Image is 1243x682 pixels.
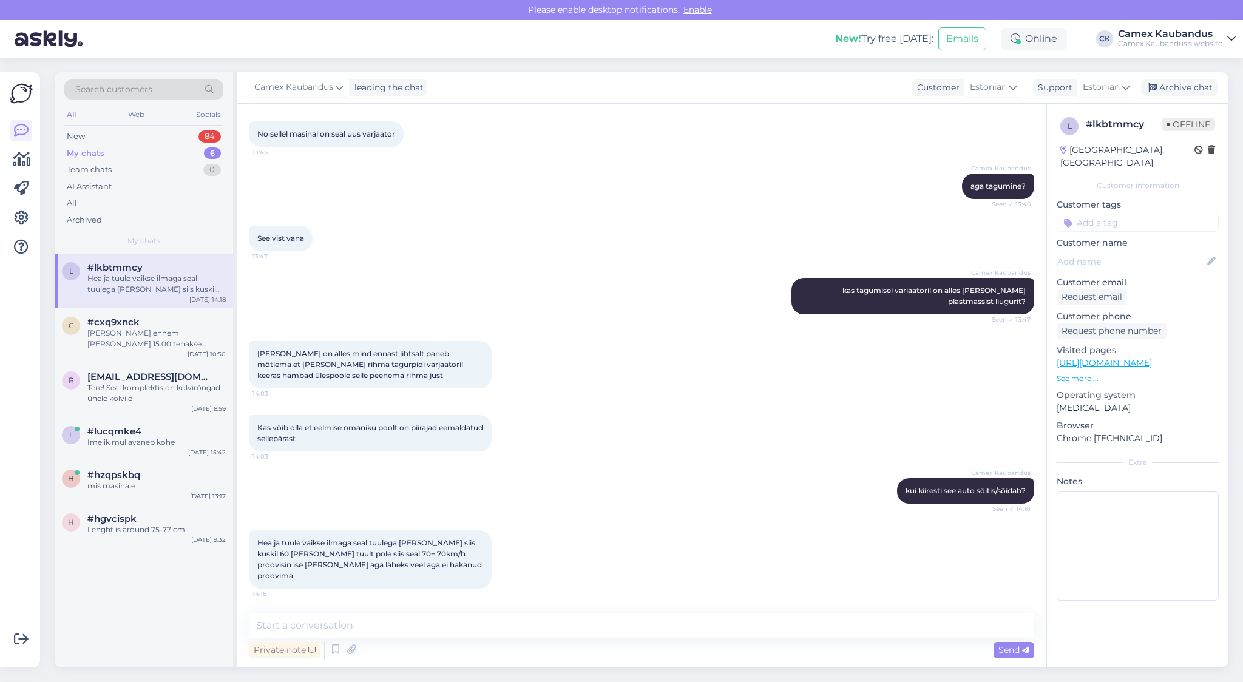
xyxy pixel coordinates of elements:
[67,130,85,143] div: New
[75,83,152,96] span: Search customers
[254,81,333,94] span: Camex Kaubandus
[1057,276,1219,289] p: Customer email
[1141,79,1218,96] div: Archive chat
[1057,344,1219,357] p: Visited pages
[252,389,298,398] span: 14:03
[87,524,226,535] div: Lenght is around 75-77 cm
[1057,357,1152,368] a: [URL][DOMAIN_NAME]
[87,470,140,481] span: #hzqpskbq
[87,328,226,349] div: [PERSON_NAME] ennem [PERSON_NAME] 15.00 tehakse tellimus ja tasutakse ,siis [PERSON_NAME] [PERSON...
[69,266,73,275] span: l
[69,376,74,385] span: r
[1057,419,1219,432] p: Browser
[912,81,960,94] div: Customer
[680,4,716,15] span: Enable
[257,538,484,580] span: Hea ja tuule vaikse ilmaga seal tuulega [PERSON_NAME] siis kuskil 60 [PERSON_NAME] tuult pole sii...
[69,321,74,330] span: c
[67,164,112,176] div: Team chats
[1118,29,1222,39] div: Camex Kaubandus
[191,404,226,413] div: [DATE] 8:59
[1086,117,1162,132] div: # lkbtmmcy
[1118,39,1222,49] div: Camex Kaubandus's website
[1118,29,1236,49] a: Camex KaubandusCamex Kaubandus's website
[257,423,485,443] span: Kas vöib olla et eelmise omaniku poolt on piirajad eemaldatud sellepärast
[1057,237,1219,249] p: Customer name
[1033,81,1072,94] div: Support
[198,130,221,143] div: 84
[87,513,137,524] span: #hgvcispk
[1057,402,1219,414] p: [MEDICAL_DATA]
[1060,144,1194,169] div: [GEOGRAPHIC_DATA], [GEOGRAPHIC_DATA]
[10,82,33,105] img: Askly Logo
[985,200,1031,209] span: Seen ✓ 13:46
[1057,198,1219,211] p: Customer tags
[67,147,104,160] div: My chats
[68,474,74,483] span: h
[69,430,73,439] span: l
[970,81,1007,94] span: Estonian
[257,349,465,380] span: [PERSON_NAME] on alles mind ennast lihtsalt paneb mötlema et [PERSON_NAME] rihma tagurpidi varjaa...
[87,317,140,328] span: #cxq9xnck
[985,504,1031,513] span: Seen ✓ 14:10
[1057,432,1219,445] p: Chrome [TECHNICAL_ID]
[68,518,74,527] span: h
[189,295,226,304] div: [DATE] 14:18
[1001,28,1067,50] div: Online
[249,642,320,658] div: Private note
[87,371,214,382] span: ryytlipoig22@gmail.com
[1057,373,1219,384] p: See more ...
[835,33,861,44] b: New!
[1096,30,1113,47] div: CK
[1068,121,1072,130] span: l
[204,147,221,160] div: 6
[1057,214,1219,232] input: Add a tag
[1083,81,1120,94] span: Estonian
[87,273,226,295] div: Hea ja tuule vaikse ilmaga seal tuulega [PERSON_NAME] siis kuskil 60 [PERSON_NAME] tuult pole sii...
[190,491,226,501] div: [DATE] 13:17
[194,107,223,123] div: Socials
[842,286,1028,306] span: kas tagumisel variaatoril on alles [PERSON_NAME] plastmassist liugurit?
[126,107,147,123] div: Web
[1057,389,1219,402] p: Operating system
[1057,475,1219,488] p: Notes
[252,452,298,461] span: 14:03
[252,252,298,261] span: 13:47
[188,349,226,359] div: [DATE] 10:50
[87,437,226,448] div: Imelik mul avaneb kohe
[127,235,160,246] span: My chats
[971,268,1031,277] span: Camex Kaubandus
[1057,180,1219,191] div: Customer information
[938,27,986,50] button: Emails
[985,315,1031,324] span: Seen ✓ 13:47
[203,164,221,176] div: 0
[906,486,1026,495] span: kui kiiresti see auto sõitis/sõidab?
[257,234,304,243] span: See vist vana
[191,535,226,544] div: [DATE] 9:32
[1057,255,1205,268] input: Add name
[188,448,226,457] div: [DATE] 15:42
[971,164,1031,173] span: Camex Kaubandus
[971,468,1031,478] span: Camex Kaubandus
[252,147,298,157] span: 13:45
[835,32,933,46] div: Try free [DATE]:
[257,129,395,138] span: No sellel masinal on seal uus varjaator
[87,426,141,437] span: #lucqmke4
[67,214,102,226] div: Archived
[87,262,143,273] span: #lkbtmmcy
[252,589,298,598] span: 14:18
[1057,457,1219,468] div: Extra
[87,382,226,404] div: Tere! Seal komplektis on kolvirõngad ühele kolvile
[64,107,78,123] div: All
[350,81,424,94] div: leading the chat
[67,181,112,193] div: AI Assistant
[67,197,77,209] div: All
[87,481,226,491] div: mis masinale
[1057,310,1219,323] p: Customer phone
[1057,323,1167,339] div: Request phone number
[998,644,1029,655] span: Send
[1057,289,1127,305] div: Request email
[1162,118,1215,131] span: Offline
[970,181,1026,191] span: aga tagumine?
